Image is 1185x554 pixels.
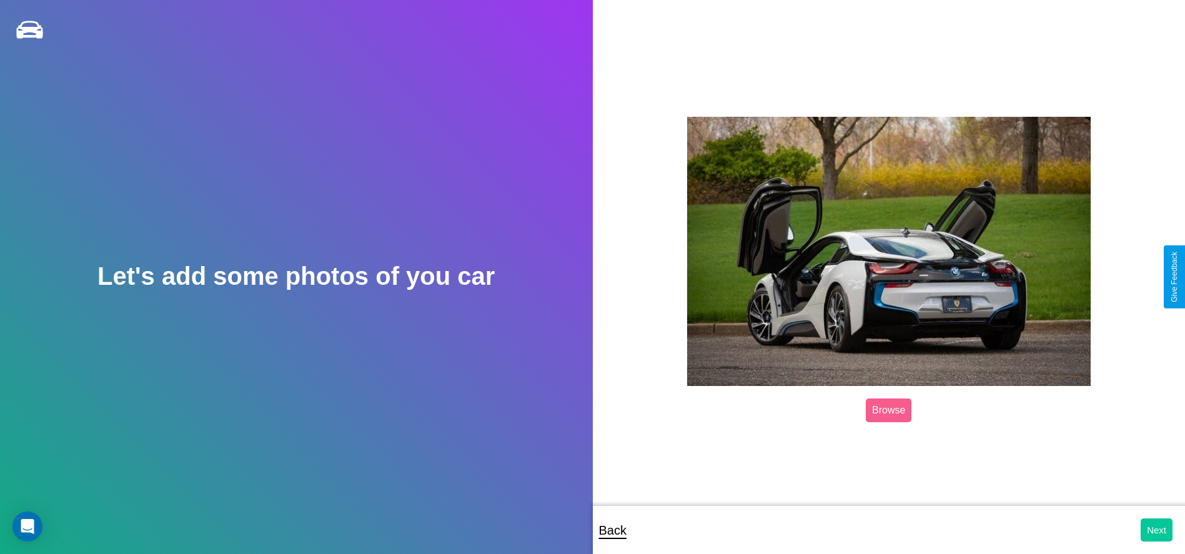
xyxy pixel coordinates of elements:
label: Browse [866,398,911,422]
button: Next [1141,518,1173,542]
p: Back [599,519,627,542]
h2: Let's add some photos of you car [97,262,495,290]
img: posted [687,117,1091,386]
div: Open Intercom Messenger [12,512,42,542]
div: Give Feedback [1170,252,1179,302]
